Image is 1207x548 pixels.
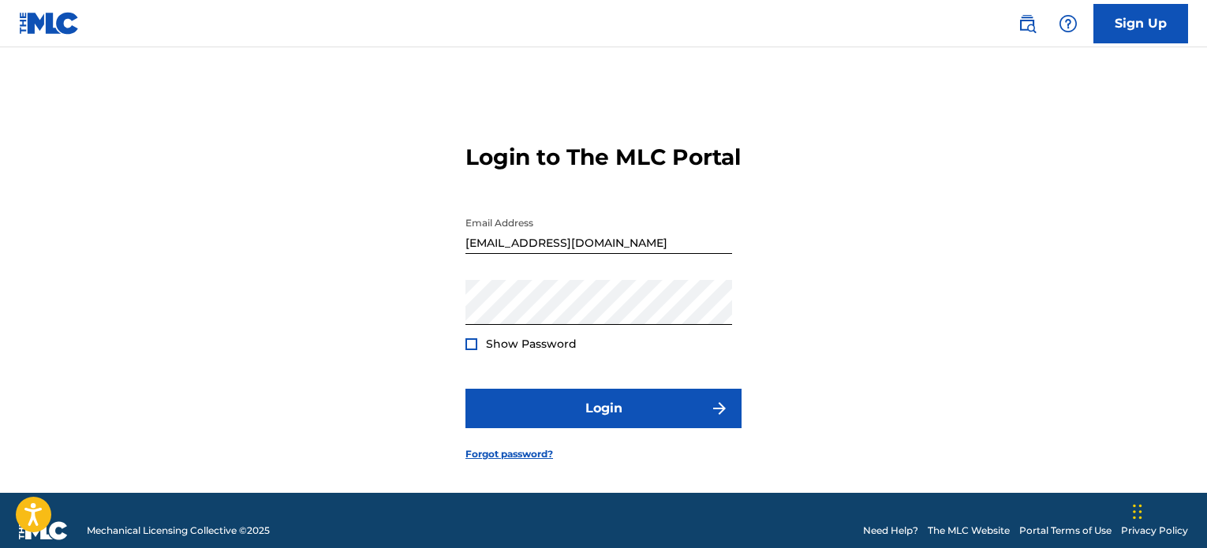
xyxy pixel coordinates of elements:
[465,144,741,171] h3: Login to The MLC Portal
[1011,8,1043,39] a: Public Search
[1133,488,1142,535] div: Drag
[19,12,80,35] img: MLC Logo
[928,524,1010,538] a: The MLC Website
[1093,4,1188,43] a: Sign Up
[465,447,553,461] a: Forgot password?
[1052,8,1084,39] div: Help
[1121,524,1188,538] a: Privacy Policy
[1059,14,1078,33] img: help
[19,521,68,540] img: logo
[465,389,742,428] button: Login
[87,524,270,538] span: Mechanical Licensing Collective © 2025
[1019,524,1112,538] a: Portal Terms of Use
[1018,14,1037,33] img: search
[710,399,729,418] img: f7272a7cc735f4ea7f67.svg
[486,337,577,351] span: Show Password
[1128,472,1207,548] iframe: Chat Widget
[863,524,918,538] a: Need Help?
